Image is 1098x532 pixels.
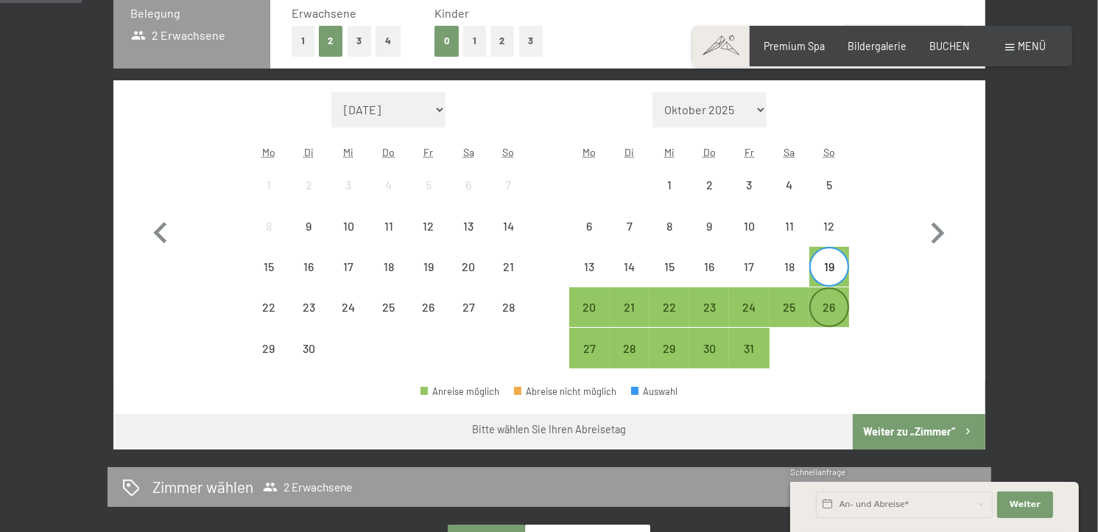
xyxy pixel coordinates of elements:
[249,247,289,287] div: Abreise nicht möglich
[651,220,688,257] div: 8
[689,328,729,368] div: Thu Oct 30 2025
[1018,40,1046,52] span: Menü
[764,40,825,52] span: Premium Spa
[689,287,729,327] div: Abreise möglich
[328,287,368,327] div: Abreise nicht möglich
[348,26,372,56] button: 3
[420,387,500,396] div: Anreise möglich
[770,206,809,246] div: Abreise nicht möglich
[569,206,609,246] div: Mon Oct 06 2025
[610,287,650,327] div: Tue Oct 21 2025
[434,6,469,20] span: Kinder
[729,247,769,287] div: Fri Oct 17 2025
[488,247,528,287] div: Sun Sep 21 2025
[250,261,287,298] div: 15
[249,165,289,205] div: Mon Sep 01 2025
[811,261,848,298] div: 19
[770,287,809,327] div: Sat Oct 25 2025
[292,26,314,56] button: 1
[770,247,809,287] div: Abreise nicht möglich
[131,5,253,21] h3: Belegung
[651,179,688,216] div: 1
[1010,499,1041,511] span: Weiter
[343,146,353,158] abbr: Mittwoch
[328,287,368,327] div: Wed Sep 24 2025
[689,165,729,205] div: Abreise nicht möglich
[689,247,729,287] div: Thu Oct 16 2025
[569,206,609,246] div: Abreise nicht möglich
[771,261,808,298] div: 18
[409,247,448,287] div: Abreise nicht möglich
[289,206,328,246] div: Tue Sep 09 2025
[490,26,515,56] button: 2
[249,287,289,327] div: Abreise nicht möglich
[490,261,527,298] div: 21
[289,165,328,205] div: Abreise nicht möglich
[569,328,609,368] div: Mon Oct 27 2025
[650,206,689,246] div: Wed Oct 08 2025
[290,301,327,338] div: 23
[289,165,328,205] div: Tue Sep 02 2025
[249,287,289,327] div: Mon Sep 22 2025
[328,206,368,246] div: Wed Sep 10 2025
[448,287,488,327] div: Abreise nicht möglich
[369,206,409,246] div: Thu Sep 11 2025
[729,328,769,368] div: Fri Oct 31 2025
[770,165,809,205] div: Abreise nicht möglich
[691,301,728,338] div: 23
[463,146,474,158] abbr: Samstag
[650,287,689,327] div: Wed Oct 22 2025
[651,343,688,379] div: 29
[651,301,688,338] div: 22
[650,328,689,368] div: Wed Oct 29 2025
[249,206,289,246] div: Mon Sep 08 2025
[729,287,769,327] div: Fri Oct 24 2025
[689,287,729,327] div: Thu Oct 23 2025
[997,491,1053,518] button: Weiter
[729,328,769,368] div: Abreise möglich
[289,287,328,327] div: Abreise nicht möglich
[490,179,527,216] div: 7
[488,247,528,287] div: Abreise nicht möglich
[809,287,849,327] div: Abreise möglich
[610,206,650,246] div: Abreise nicht möglich
[809,247,849,287] div: Abreise möglich
[689,206,729,246] div: Abreise nicht möglich
[250,220,287,257] div: 8
[370,301,407,338] div: 25
[691,343,728,379] div: 30
[410,261,447,298] div: 19
[330,220,367,257] div: 10
[610,287,650,327] div: Abreise möglich
[569,287,609,327] div: Mon Oct 20 2025
[770,247,809,287] div: Sat Oct 18 2025
[289,247,328,287] div: Abreise nicht möglich
[689,206,729,246] div: Thu Oct 09 2025
[916,92,959,369] button: Nächster Monat
[784,146,795,158] abbr: Samstag
[631,387,678,396] div: Auswahl
[328,165,368,205] div: Wed Sep 03 2025
[249,328,289,368] div: Abreise nicht möglich
[289,328,328,368] div: Abreise nicht möglich
[729,247,769,287] div: Abreise nicht möglich
[448,165,488,205] div: Abreise nicht möglich
[610,206,650,246] div: Tue Oct 07 2025
[328,165,368,205] div: Abreise nicht möglich
[745,146,754,158] abbr: Freitag
[611,343,648,379] div: 28
[448,247,488,287] div: Abreise nicht möglich
[770,165,809,205] div: Sat Oct 04 2025
[290,220,327,257] div: 9
[569,287,609,327] div: Abreise möglich
[369,287,409,327] div: Abreise nicht möglich
[409,287,448,327] div: Fri Sep 26 2025
[651,261,688,298] div: 15
[729,165,769,205] div: Fri Oct 03 2025
[610,247,650,287] div: Abreise nicht möglich
[330,301,367,338] div: 24
[369,247,409,287] div: Abreise nicht möglich
[689,165,729,205] div: Thu Oct 02 2025
[731,261,767,298] div: 17
[611,261,648,298] div: 14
